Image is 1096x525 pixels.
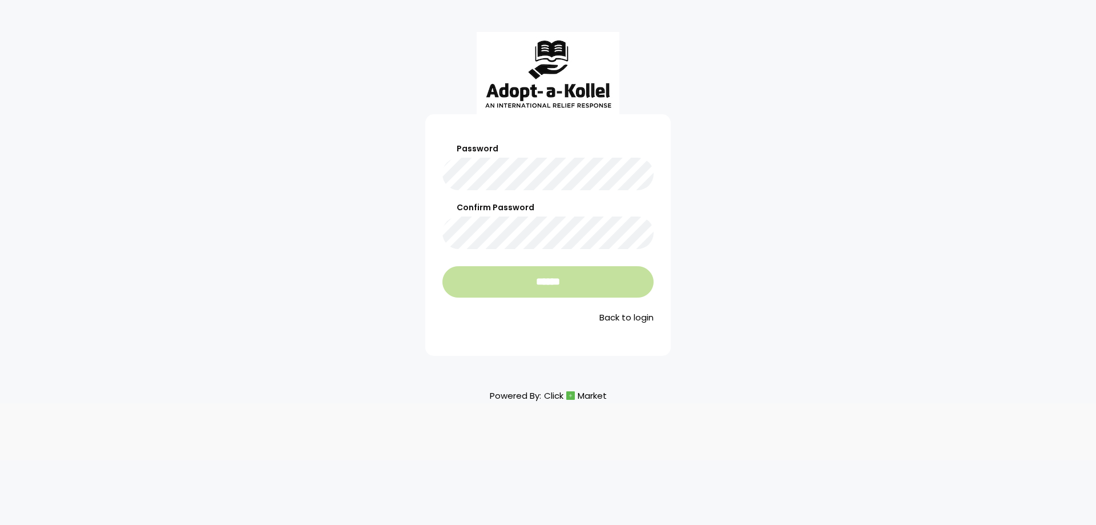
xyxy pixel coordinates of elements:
a: Back to login [442,311,654,324]
img: aak_logo_sm.jpeg [477,32,619,114]
img: cm_icon.png [566,391,575,400]
label: Password [442,143,654,155]
a: ClickMarket [544,388,607,403]
label: Confirm Password [442,202,654,214]
p: Powered By: [490,388,607,403]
